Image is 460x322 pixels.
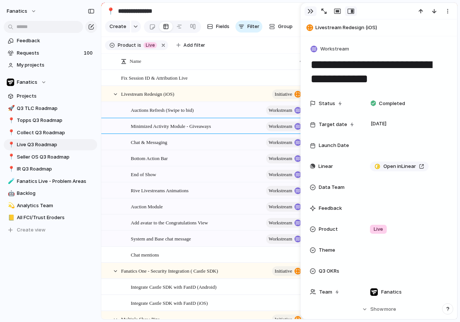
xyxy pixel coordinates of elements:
a: 📍Live Q3 Roadmap [4,139,97,150]
button: Filter [235,21,262,33]
span: more [384,306,396,313]
span: initiative [275,89,292,99]
span: 100 [84,49,94,57]
a: 📍IR Q3 Roadmap [4,163,97,175]
button: workstream [266,186,303,196]
div: 📒All FCI/Trust Eroders [4,212,97,223]
span: Live Q3 Roadmap [17,141,95,148]
span: Livestream Redesign (iOS) [315,24,454,31]
button: 🤖 [7,190,14,197]
span: Auction Module [131,202,163,211]
span: Create [109,23,126,30]
span: Q3 TLC Roadmap [17,105,95,112]
span: Integrate Castle SDK with FanID (Android) [131,282,216,291]
a: 🚀Q3 TLC Roadmap [4,103,97,114]
span: Livestream Redesign (iOS) [121,89,174,98]
div: 📍 [8,141,13,149]
div: 📍 [8,165,13,174]
span: Target date [319,121,347,128]
span: workstream [269,137,292,148]
button: Create [105,21,130,33]
span: workstream [269,169,292,180]
span: Product [118,42,136,49]
button: workstream [266,105,303,115]
button: Showmore [310,303,448,316]
span: Fanatics [17,79,37,86]
button: 📍 [7,129,14,137]
span: workstream [269,185,292,196]
span: Fields [216,23,229,30]
a: 💫Analytics Team [4,200,97,211]
span: Feedback [319,205,342,212]
span: [DATE] [369,119,389,128]
span: workstream [269,218,292,228]
button: 📍 [7,141,14,148]
button: 📍 [105,5,117,17]
span: Collect Q3 Roadmap [17,129,95,137]
button: fanatics [3,5,40,17]
a: 📍Seller OS Q3 Roadmap [4,151,97,163]
span: fanatics [7,7,27,15]
span: is [138,42,141,49]
button: Group [265,21,296,33]
a: 🤖Backlog [4,188,97,199]
span: workstream [269,202,292,212]
a: My projects [4,59,97,71]
button: workstream [266,170,303,180]
div: 🤖 [8,189,13,198]
span: All FCI/Trust Eroders [17,214,95,221]
button: Add filter [172,40,210,50]
button: workstream [266,202,303,212]
span: Workstream [320,45,349,53]
button: Livestream Redesign (iOS) [304,22,454,34]
div: 📍 [8,128,13,137]
button: Live [142,41,158,49]
span: Fanatics Live - Problem Areas [17,178,95,185]
button: workstream [266,122,303,131]
span: workstream [269,105,292,116]
span: Topps Q3 Roadmap [17,117,95,124]
button: 🧪 [7,178,14,185]
button: 📒 [7,214,14,221]
span: Product [319,226,338,233]
button: workstream [266,218,303,228]
span: Rive Livestreams Animations [131,186,189,194]
span: Open in Linear [383,163,416,170]
span: Data Team [319,184,345,191]
span: Add avatar to the Congratulations View [131,218,208,227]
span: Projects [17,92,95,100]
span: System and Base chat message [131,234,191,243]
span: Fanatics [381,288,402,296]
div: 📍 [106,6,115,16]
span: Launch Date [319,142,349,149]
span: Chat mentions [131,250,159,259]
button: Create view [4,224,97,236]
span: Linear [318,163,333,170]
a: 🧪Fanatics Live - Problem Areas [4,176,97,187]
span: workstream [269,153,292,164]
span: End of Show [131,170,156,178]
span: Q3 OKRs [319,267,339,275]
span: Bottom Action Bar [131,154,168,162]
a: Requests100 [4,47,97,59]
span: Add filter [183,42,205,49]
a: Feedback [4,35,97,46]
button: workstream [266,154,303,163]
button: workstream [266,138,303,147]
span: IR Q3 Roadmap [17,165,95,173]
button: initiative [272,266,303,276]
a: 📍Collect Q3 Roadmap [4,127,97,138]
div: 📒 [8,214,13,222]
span: My projects [17,61,95,69]
span: Backlog [17,190,95,197]
span: Group [278,23,293,30]
button: 📍 [7,165,14,173]
button: Collapse [299,21,335,33]
span: Integrate Castle SDK with FanID (iOS) [131,298,208,307]
span: Create view [17,226,46,234]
